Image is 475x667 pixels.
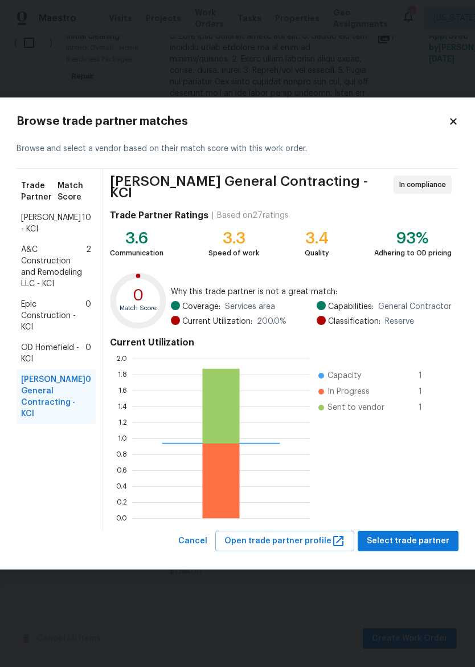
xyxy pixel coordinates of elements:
span: Match Score [58,180,91,203]
span: [PERSON_NAME] General Contracting - KCI [110,176,390,198]
div: Quality [305,247,329,259]
span: 200.0 % [257,316,286,327]
text: 1.0 [118,434,127,441]
span: 1 [419,370,437,381]
text: 0.4 [116,482,127,489]
span: Capacity [327,370,361,381]
span: 0 [85,342,91,365]
text: 1.2 [118,418,127,425]
text: 1.4 [118,402,127,409]
span: Services area [225,301,275,312]
text: 0 [133,288,144,303]
span: 1 [419,386,437,397]
span: Sent to vendor [327,402,384,413]
div: 3.6 [110,233,163,244]
span: Capabilities: [328,301,374,312]
div: 93% [374,233,452,244]
text: 1.6 [118,387,127,393]
span: 1 [419,402,437,413]
div: Based on 27 ratings [217,210,289,221]
span: [PERSON_NAME] General Contracting - KCI [21,374,85,420]
span: Reserve [385,316,414,327]
text: 0.6 [117,466,127,473]
h4: Current Utilization [110,337,452,348]
div: Browse and select a vendor based on their match score with this work order. [17,129,458,169]
h2: Browse trade partner matches [17,116,448,127]
text: Match Score [120,305,157,311]
span: Current Utilization: [182,316,252,327]
span: Select trade partner [367,534,449,548]
h4: Trade Partner Ratings [110,210,208,221]
span: In Progress [327,386,370,397]
span: 0 [85,299,91,333]
span: [PERSON_NAME] - KCI [21,212,82,235]
button: Select trade partner [358,531,458,552]
span: Cancel [178,534,207,548]
span: General Contractor [378,301,452,312]
span: Trade Partner [21,180,58,203]
span: OD Homefield - KCI [21,342,85,365]
span: Classification: [328,316,380,327]
div: Communication [110,247,163,259]
span: A&C Construction and Remodeling LLC - KCI [21,244,86,290]
text: 0.8 [116,450,127,457]
div: Adhering to OD pricing [374,247,452,259]
span: Epic Construction - KCI [21,299,85,333]
span: Coverage: [182,301,220,312]
span: Why this trade partner is not a great match: [171,286,452,298]
div: 3.3 [208,233,259,244]
text: 1.8 [118,371,127,377]
text: 2.0 [117,355,127,361]
div: 3.4 [305,233,329,244]
span: 2 [86,244,91,290]
span: Open trade partner profile [224,534,345,548]
text: 0.0 [116,514,127,521]
span: 0 [85,374,91,420]
div: | [208,210,217,221]
span: 10 [82,212,91,235]
div: Speed of work [208,247,259,259]
text: 0.2 [117,498,127,505]
span: In compliance [399,179,451,190]
button: Cancel [174,531,212,552]
button: Open trade partner profile [215,531,354,552]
